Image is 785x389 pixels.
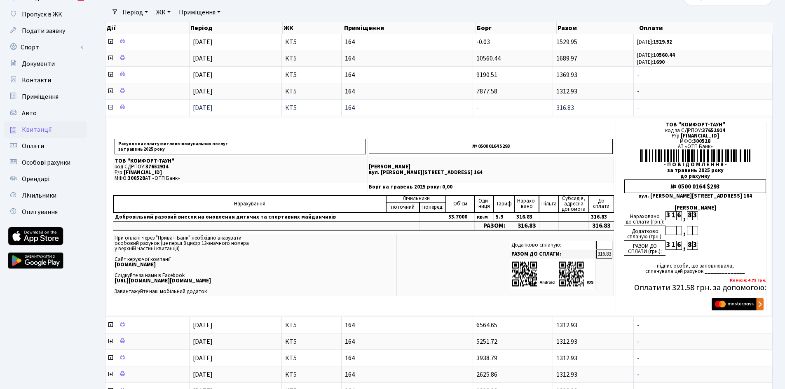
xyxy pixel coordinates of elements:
[637,355,769,361] span: -
[476,87,497,96] span: 7877.58
[22,59,55,68] span: Документи
[115,158,366,164] p: ТОВ "КОМФОРТ-ТАУН"
[115,170,366,175] p: Р/р:
[589,196,614,212] td: До cплати
[514,221,539,230] td: 316.83
[671,211,676,220] div: 1
[4,56,87,72] a: Документи
[193,87,213,96] span: [DATE]
[345,355,469,361] span: 164
[476,321,497,330] span: 6564.65
[539,196,558,212] td: Пільга
[285,338,338,345] span: КТ5
[115,277,211,284] b: [URL][DOMAIN_NAME][DOMAIN_NAME]
[128,175,145,182] span: 300528
[22,158,70,167] span: Особові рахунки
[446,196,474,212] td: Об'єм
[476,103,479,112] span: -
[589,221,614,230] td: 316.83
[285,322,338,328] span: КТ5
[446,212,474,222] td: 53.7000
[386,202,419,212] td: поточний
[624,179,766,193] div: № 0500 0164 $293
[682,211,687,221] div: ,
[687,211,692,220] div: 8
[676,211,682,220] div: 6
[22,191,56,200] span: Лічильники
[113,234,397,296] td: При оплаті через "Приват-Банк" необхідно вказувати особовий рахунок (це перші 8 цифр 12-значного ...
[557,22,638,34] th: Разом
[510,250,596,259] td: РАЗОМ ДО СПЛАТИ:
[637,72,769,78] span: -
[145,163,169,170] span: 37652914
[22,175,49,184] span: Орендарі
[193,337,213,346] span: [DATE]
[475,221,514,230] td: РАЗОМ:
[589,212,614,222] td: 316.83
[476,37,490,47] span: -0.03
[476,22,556,34] th: Борг
[556,337,577,346] span: 1312.93
[113,196,386,212] td: Нарахування
[514,196,539,212] td: Нарахо- вано
[637,322,769,328] span: -
[285,371,338,378] span: КТ5
[510,241,596,249] td: Додатково сплачую:
[556,54,577,63] span: 1689.97
[624,128,766,133] div: код за ЄДРПОУ:
[369,164,613,170] p: [PERSON_NAME]
[511,261,594,287] img: apps-qrcodes.png
[687,241,692,250] div: 8
[692,211,698,220] div: 3
[115,139,366,154] p: Рахунок на сплату житлово-комунальних послуг за травень 2025 року
[105,22,190,34] th: Дії
[637,371,769,378] span: -
[494,212,514,222] td: 5.9
[637,58,665,66] small: [DATE]:
[22,10,62,19] span: Пропуск в ЖК
[4,187,87,204] a: Лічильники
[556,103,574,112] span: 316.83
[345,338,469,345] span: 164
[624,144,766,149] div: АТ «ОТП Банк»
[4,138,87,154] a: Оплати
[22,109,37,118] span: Авто
[682,241,687,250] div: ,
[638,22,779,34] th: Оплати
[345,105,469,111] span: 164
[4,121,87,138] a: Квитанції
[624,205,766,211] div: [PERSON_NAME]
[556,370,577,379] span: 1312.93
[624,168,766,173] div: за травень 2025 року
[193,103,213,112] span: [DATE]
[345,88,469,95] span: 164
[369,170,613,175] p: вул. [PERSON_NAME][STREET_ADDRESS] 164
[676,241,682,250] div: 6
[369,139,613,154] p: № 0500 0164 $293
[22,92,59,101] span: Приміщення
[702,127,725,134] span: 37652914
[285,72,338,78] span: КТ5
[4,89,87,105] a: Приміщення
[22,26,65,35] span: Подати заявку
[624,139,766,144] div: МФО:
[637,105,769,111] span: -
[113,212,386,222] td: Добровільний разовий внесок на оновлення дитячих та спортивних майданчиків
[4,72,87,89] a: Контакти
[596,250,612,259] td: 316.83
[624,262,766,274] div: підпис особи, що заповнювала, сплачувала цей рахунок ______________
[119,5,151,19] a: Період
[637,51,675,59] small: [DATE]:
[115,176,366,181] p: МФО: АТ «ОТП Банк»
[653,58,665,66] b: 1690
[559,196,589,212] td: Субсидія, адресна допомога
[556,87,577,96] span: 1312.93
[624,226,665,241] div: Додатково сплачую (грн.):
[22,76,51,85] span: Контакти
[22,125,52,134] span: Квитанції
[4,105,87,121] a: Авто
[285,39,338,45] span: КТ5
[476,354,497,363] span: 3938.79
[624,122,766,128] div: ТОВ "КОМФОРТ-ТАУН"
[193,70,213,79] span: [DATE]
